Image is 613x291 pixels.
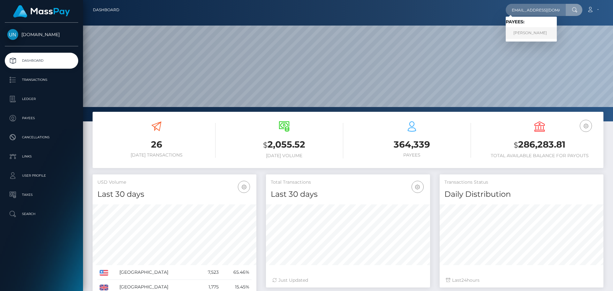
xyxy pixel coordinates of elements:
h6: Payees [353,152,471,158]
p: Transactions [7,75,76,85]
p: Taxes [7,190,76,200]
h4: Last 30 days [97,189,252,200]
h3: 26 [97,138,216,151]
td: 7,523 [198,265,221,280]
small: $ [263,141,268,149]
p: Ledger [7,94,76,104]
a: Cancellations [5,129,78,145]
img: US.png [100,270,108,276]
a: Search [5,206,78,222]
p: Payees [7,113,76,123]
input: Search... [506,4,566,16]
p: Links [7,152,76,161]
h3: 364,339 [353,138,471,151]
span: 24 [461,277,467,283]
a: Dashboard [93,3,119,17]
td: [GEOGRAPHIC_DATA] [117,265,198,280]
p: User Profile [7,171,76,180]
img: MassPay Logo [13,5,70,18]
p: Dashboard [7,56,76,65]
a: User Profile [5,168,78,184]
p: Cancellations [7,133,76,142]
small: $ [514,141,518,149]
h6: [DATE] Volume [225,153,343,158]
h3: 286,283.81 [481,138,599,151]
a: Taxes [5,187,78,203]
h6: Payees: [506,19,557,25]
p: Search [7,209,76,219]
a: Ledger [5,91,78,107]
a: Dashboard [5,53,78,69]
h4: Daily Distribution [444,189,599,200]
h3: 2,055.52 [225,138,343,151]
h6: Total Available Balance for Payouts [481,153,599,158]
div: Just Updated [272,277,423,284]
a: Payees [5,110,78,126]
h6: [DATE] Transactions [97,152,216,158]
td: 65.46% [221,265,252,280]
h5: Transactions Status [444,179,599,186]
h5: USD Volume [97,179,252,186]
a: Transactions [5,72,78,88]
a: [PERSON_NAME] [506,27,557,39]
span: [DOMAIN_NAME] [5,32,78,37]
h4: Last 30 days [271,189,425,200]
img: Unlockt.me [7,29,18,40]
h5: Total Transactions [271,179,425,186]
a: Links [5,149,78,165]
img: GB.png [100,285,108,290]
div: Last hours [446,277,597,284]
